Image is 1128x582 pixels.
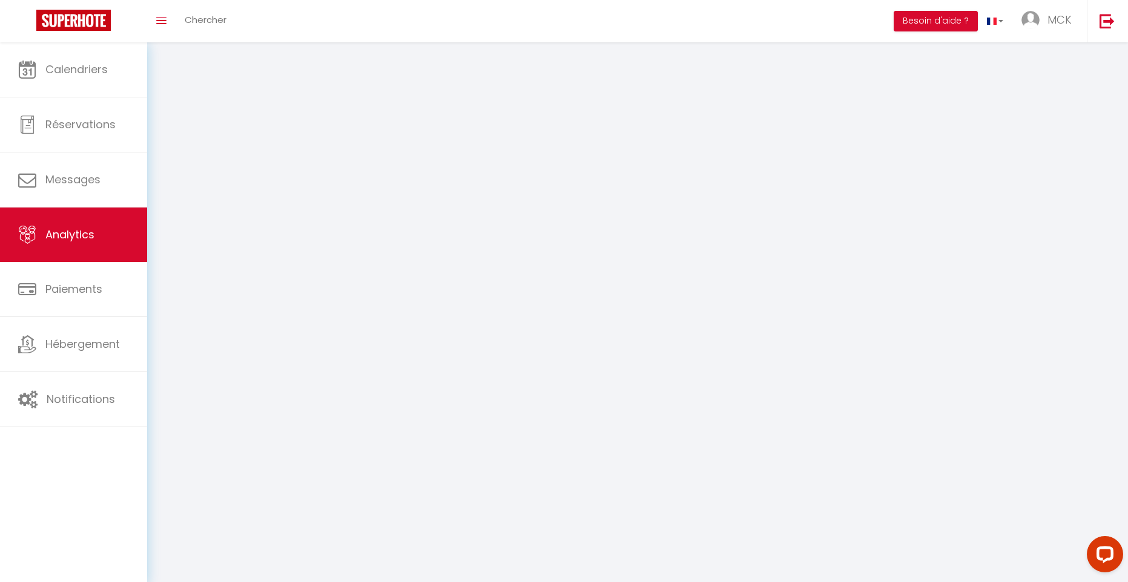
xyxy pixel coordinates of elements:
[45,281,102,296] span: Paiements
[894,11,978,31] button: Besoin d'aide ?
[36,10,111,31] img: Super Booking
[47,391,115,407] span: Notifications
[1047,12,1072,27] span: MCK
[1100,13,1115,28] img: logout
[1021,11,1040,29] img: ...
[45,227,94,242] span: Analytics
[185,13,226,26] span: Chercher
[45,172,101,187] span: Messages
[45,62,108,77] span: Calendriers
[45,336,120,351] span: Hébergement
[45,117,116,132] span: Réservations
[1077,531,1128,582] iframe: LiveChat chat widget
